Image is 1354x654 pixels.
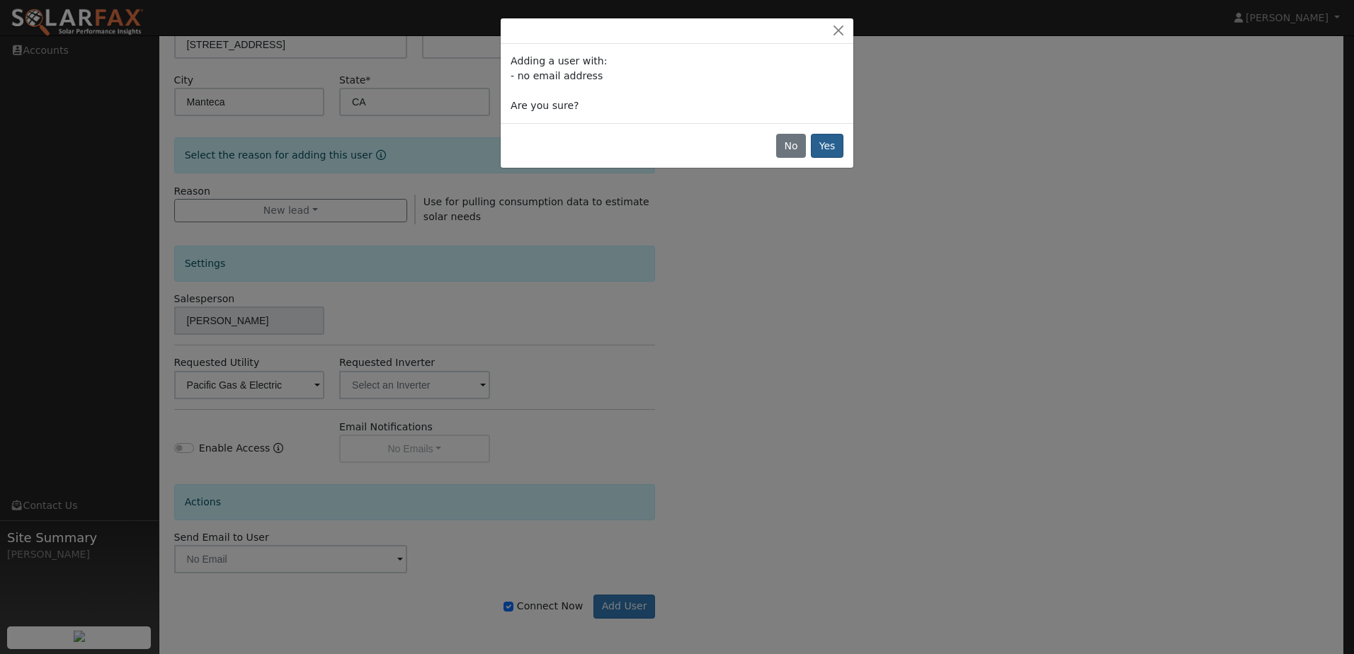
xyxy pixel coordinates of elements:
[776,134,806,158] button: No
[829,23,848,38] button: Close
[511,70,603,81] span: - no email address
[511,55,607,67] span: Adding a user with:
[811,134,843,158] button: Yes
[511,100,579,111] span: Are you sure?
